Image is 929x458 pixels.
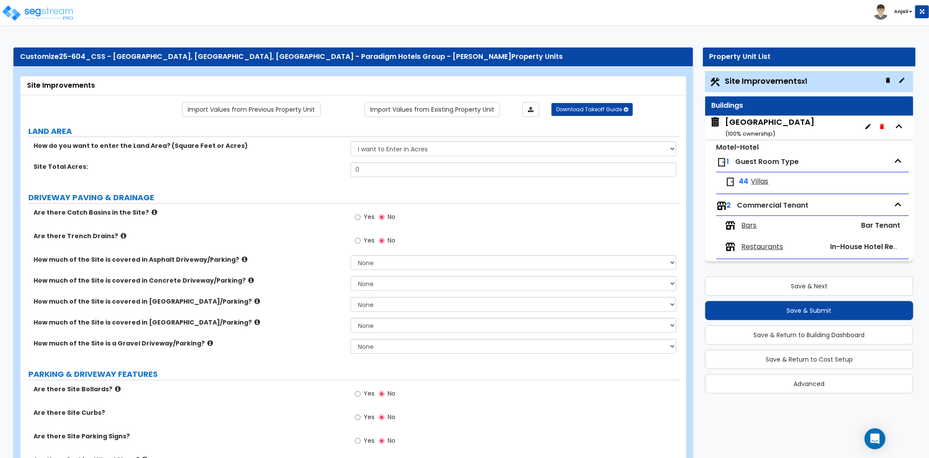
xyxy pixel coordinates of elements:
[716,157,727,167] img: door.png
[736,157,799,167] span: Guest Room Type
[894,8,908,15] b: Anjali
[34,297,344,306] label: How much of the Site is covered in [GEOGRAPHIC_DATA]/Parking?
[865,428,885,449] div: Open Intercom Messenger
[379,212,385,222] input: No
[709,116,814,139] span: Crowne Plaza
[716,142,759,152] small: Motel-Hotel
[379,413,385,422] input: No
[727,157,730,167] span: 1
[725,177,736,187] img: door.png
[152,209,157,215] i: click for more info!
[388,436,395,445] span: No
[34,339,344,348] label: How much of the Site is a Gravel Driveway/Parking?
[379,236,385,246] input: No
[705,350,913,369] button: Save & Return to Cost Setup
[709,116,721,128] img: building.svg
[34,276,344,285] label: How much of the Site is covered in Concrete Driveway/Parking?
[121,232,126,239] i: click for more info!
[379,389,385,399] input: No
[34,408,344,417] label: Are there Site Curbs?
[364,212,375,221] span: Yes
[727,200,731,210] span: 2
[355,389,361,399] input: Yes
[861,220,900,230] span: Bar Tenant
[725,116,814,139] div: [GEOGRAPHIC_DATA]
[742,242,784,252] span: Restaurants
[34,432,344,441] label: Are there Site Parking Signs?
[34,162,344,171] label: Site Total Acres:
[34,385,344,393] label: Are there Site Bollards?
[725,242,736,252] img: tenants.png
[207,340,213,346] i: click for more info!
[34,141,344,150] label: How do you want to enter the Land Area? (Square Feet or Acres)
[388,212,395,221] span: No
[254,319,260,325] i: click for more info!
[705,277,913,296] button: Save & Next
[34,232,344,240] label: Are there Trench Drains?
[725,75,807,86] span: Site Improvements
[551,103,633,116] button: Download Takeoff Guide
[364,413,375,421] span: Yes
[355,436,361,446] input: Yes
[355,413,361,422] input: Yes
[254,298,260,304] i: click for more info!
[709,76,721,88] img: Construction.png
[115,386,121,392] i: click for more info!
[388,413,395,421] span: No
[705,301,913,320] button: Save & Submit
[365,102,500,117] a: Import the dynamic attribute values from existing properties.
[388,389,395,398] span: No
[34,208,344,217] label: Are there Catch Basins in the Site?
[34,255,344,264] label: How much of the Site is covered in Asphalt Driveway/Parking?
[388,236,395,245] span: No
[742,221,757,231] span: Bars
[364,236,375,245] span: Yes
[522,102,539,117] a: Import the dynamic attributes value through Excel sheet
[34,318,344,327] label: How much of the Site is covered in [GEOGRAPHIC_DATA]/Parking?
[379,436,385,446] input: No
[709,52,909,62] div: Property Unit List
[705,325,913,345] button: Save & Return to Building Dashboard
[739,177,749,187] span: 44
[27,81,679,91] div: Site Improvements
[802,77,807,86] small: x1
[59,51,511,62] span: 25-604_CSS - [GEOGRAPHIC_DATA], [GEOGRAPHIC_DATA], [GEOGRAPHIC_DATA] - Paradigm Hotels Group - [P...
[725,130,775,138] small: ( 100 % ownership)
[242,256,247,263] i: click for more info!
[248,277,254,284] i: click for more info!
[751,177,769,187] span: Villas
[716,201,727,211] img: tenants.png
[364,436,375,445] span: Yes
[28,126,681,137] label: LAND AREA
[1,4,75,22] img: logo_pro_r.png
[20,52,686,62] div: Customize Property Units
[364,389,375,398] span: Yes
[873,4,888,20] img: avatar.png
[28,192,681,203] label: DRIVEWAY PAVING & DRAINAGE
[182,102,321,117] a: Import the dynamic attribute values from previous properties.
[28,369,681,380] label: PARKING & DRIVEWAY FEATURES
[705,374,913,393] button: Advanced
[355,236,361,246] input: Yes
[737,200,809,210] span: Commercial Tenant
[712,101,907,111] div: Buildings
[830,242,925,252] span: In-House Hotel Restaurant
[355,212,361,222] input: Yes
[725,220,736,231] img: tenants.png
[556,106,622,113] span: Download Takeoff Guide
